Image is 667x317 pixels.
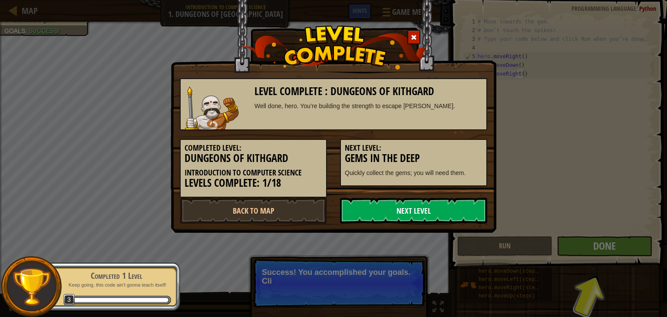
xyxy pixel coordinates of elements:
div: Completed 1 Level [62,270,171,282]
img: goliath.png [185,86,239,129]
h3: Level Complete : Dungeons of Kithgard [254,86,482,97]
img: level_complete.png [241,26,427,69]
p: Quickly collect the gems; you will need them. [345,168,482,177]
img: trophy.png [12,267,51,307]
p: Keep going, this code ain't gonna teach itself! [62,282,171,288]
h5: Introduction to Computer Science [185,168,322,177]
div: Well done, hero. You’re building the strength to escape [PERSON_NAME]. [254,102,482,110]
a: Next Level [340,198,487,224]
h5: Completed Level: [185,144,322,152]
h3: Dungeons of Kithgard [185,152,322,164]
h3: Levels Complete: 1/18 [185,177,322,189]
h5: Next Level: [345,144,482,152]
span: 3 [63,294,75,306]
h3: Gems in the Deep [345,152,482,164]
a: Back to Map [180,198,327,224]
